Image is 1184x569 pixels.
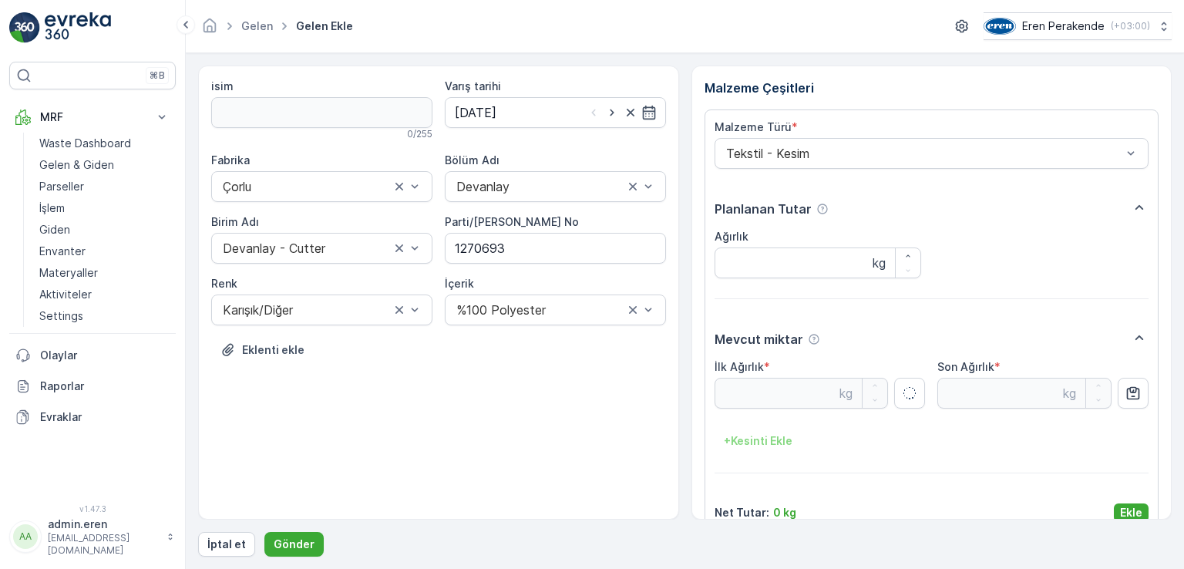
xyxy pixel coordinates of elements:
[13,253,51,266] span: Name :
[82,278,118,291] span: [DATE]
[1022,19,1105,34] p: Eren Perakende
[211,153,250,167] label: Fabrika
[9,402,176,433] a: Evraklar
[40,379,170,394] p: Raporlar
[46,380,74,393] span: Kağıt
[13,304,97,317] span: Malzeme Türü :
[407,128,432,140] p: 0 / 255
[839,384,853,402] p: kg
[13,329,72,342] span: Net Tutar :
[33,219,176,241] a: Giden
[33,241,176,262] a: Envanter
[150,69,165,82] p: ⌘B
[274,537,314,552] p: Gönder
[264,532,324,557] button: Gönder
[211,338,314,362] button: Dosya Yükle
[715,230,748,243] label: Ağırlık
[937,360,994,373] label: Son Ağırlık
[40,348,170,363] p: Olaylar
[211,277,237,290] label: Renk
[33,197,176,219] a: İşlem
[33,133,176,154] a: Waste Dashboard
[9,504,176,513] span: v 1.47.3
[198,532,255,557] button: İptal et
[39,179,84,194] p: Parseller
[445,97,666,128] input: dd/mm/yyyy
[984,12,1172,40] button: Eren Perakende(+03:00)
[33,154,176,176] a: Gelen & Giden
[773,505,796,520] p: 0 kg
[445,79,501,93] label: Varış tarihi
[293,19,356,34] span: Gelen ekle
[39,136,131,151] p: Waste Dashboard
[13,278,82,291] span: Arrive Date :
[48,532,159,557] p: [EMAIL_ADDRESS][DOMAIN_NAME]
[39,265,98,281] p: Materyaller
[74,355,123,368] span: Devanlay
[45,12,111,43] img: logo_light-DOdMpM7g.png
[9,12,40,43] img: logo
[715,200,812,218] p: Planlanan Tutar
[207,537,246,552] p: İptal et
[715,505,769,520] p: Net Tutar :
[715,330,803,348] p: Mevcut miktar
[13,355,74,368] span: Bölüm Adı :
[72,329,111,342] span: 5.72 kg
[13,524,38,549] div: AA
[1114,503,1149,522] button: Ekle
[1120,505,1142,520] p: Ekle
[39,244,86,259] p: Envanter
[33,284,176,305] a: Aktiviteler
[242,342,304,358] p: Eklenti ekle
[33,305,176,327] a: Settings
[241,19,273,32] a: Gelen
[9,340,176,371] a: Olaylar
[724,433,792,449] p: + Kesinti Ekle
[808,333,820,345] div: Yardım Araç İkonu
[9,102,176,133] button: MRF
[40,109,145,125] p: MRF
[39,287,92,302] p: Aktiviteler
[48,517,159,532] p: admin.eren
[715,360,764,373] label: İlk Ağırlık
[13,406,49,419] span: İçerik :
[51,253,116,266] span: Kayıt #7424
[49,406,77,419] span: Kağıt
[445,153,499,167] label: Bölüm Adı
[1111,20,1150,32] p: ( +03:00 )
[211,215,259,228] label: Birim Adı
[873,254,886,272] p: kg
[201,23,218,36] a: Ana Sayfa
[40,409,170,425] p: Evraklar
[211,79,234,93] label: isim
[445,215,579,228] label: Parti/[PERSON_NAME] No
[715,429,802,453] button: +Kesinti Ekle
[39,308,83,324] p: Settings
[33,262,176,284] a: Materyaller
[9,517,176,557] button: AAadmin.eren[EMAIL_ADDRESS][DOMAIN_NAME]
[39,200,65,216] p: İşlem
[705,79,1159,97] p: Malzeme Çeşitleri
[39,222,70,237] p: Giden
[97,304,125,317] span: Kağıt
[715,120,792,133] label: Malzeme Türü
[816,203,829,215] div: Yardım Araç İkonu
[39,157,114,173] p: Gelen & Giden
[553,13,627,32] p: Kayıt #7424
[13,380,46,393] span: Renk :
[33,176,176,197] a: Parseller
[1063,384,1076,402] p: kg
[445,277,474,290] label: İçerik
[984,18,1016,35] img: image_16_2KwAvdm.png
[9,371,176,402] a: Raporlar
